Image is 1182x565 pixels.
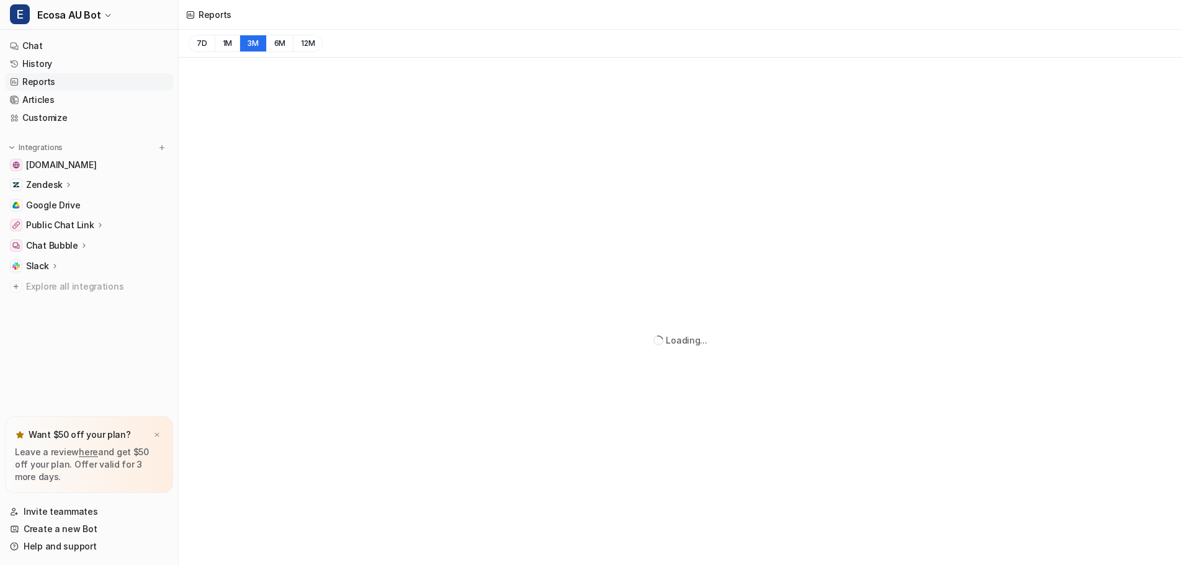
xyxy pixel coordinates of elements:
[12,221,20,229] img: Public Chat Link
[5,73,173,91] a: Reports
[29,429,131,441] p: Want $50 off your plan?
[293,35,323,52] button: 12M
[26,179,63,191] p: Zendesk
[266,35,293,52] button: 6M
[15,430,25,440] img: star
[10,4,30,24] span: E
[12,161,20,169] img: www.ecosa.com.au
[7,143,16,152] img: expand menu
[5,503,173,520] a: Invite teammates
[26,260,49,272] p: Slack
[26,277,168,296] span: Explore all integrations
[12,262,20,270] img: Slack
[153,431,161,439] img: x
[12,181,20,189] img: Zendesk
[5,109,173,127] a: Customize
[37,6,101,24] span: Ecosa AU Bot
[26,159,96,171] span: [DOMAIN_NAME]
[19,143,63,153] p: Integrations
[79,447,98,457] a: here
[5,278,173,295] a: Explore all integrations
[12,242,20,249] img: Chat Bubble
[5,55,173,73] a: History
[26,239,78,252] p: Chat Bubble
[240,35,266,52] button: 3M
[5,520,173,538] a: Create a new Bot
[199,8,231,21] div: Reports
[158,143,166,152] img: menu_add.svg
[215,35,240,52] button: 1M
[10,280,22,293] img: explore all integrations
[666,334,707,347] div: Loading...
[12,202,20,209] img: Google Drive
[5,538,173,555] a: Help and support
[5,91,173,109] a: Articles
[5,156,173,174] a: www.ecosa.com.au[DOMAIN_NAME]
[5,37,173,55] a: Chat
[26,219,94,231] p: Public Chat Link
[15,446,163,483] p: Leave a review and get $50 off your plan. Offer valid for 3 more days.
[189,35,215,52] button: 7D
[26,199,81,211] span: Google Drive
[5,141,66,154] button: Integrations
[5,197,173,214] a: Google DriveGoogle Drive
